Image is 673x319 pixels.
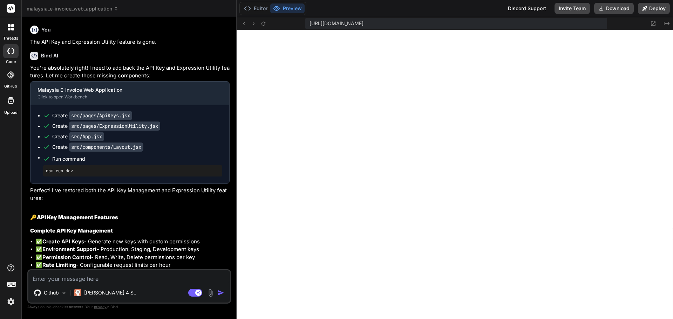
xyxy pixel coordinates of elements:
li: ✅ - Production, Staging, Development keys [36,245,230,254]
li: ✅ - Read, Write, Delete permissions per key [36,254,230,262]
img: icon [217,289,224,296]
label: threads [3,35,18,41]
h6: Bind AI [41,52,58,59]
code: src/components/Layout.jsx [69,143,143,152]
label: code [6,59,16,65]
strong: Rate Limiting [42,262,76,268]
p: You're absolutely right! I need to add back the API Key and Expression Utility features. Let me c... [30,64,230,80]
h2: 🔑 [30,214,230,222]
code: src/pages/ExpressionUtility.jsx [69,122,160,131]
span: [URL][DOMAIN_NAME] [310,20,363,27]
code: src/App.jsx [69,132,104,141]
p: Perfect! I've restored both the API Key Management and Expression Utility features: [30,187,230,202]
strong: Permission Control [42,254,91,261]
p: [PERSON_NAME] 4 S.. [84,289,136,296]
button: Editor [241,4,270,13]
code: src/pages/ApiKeys.jsx [69,111,132,120]
button: Deploy [638,3,670,14]
span: privacy [94,305,107,309]
strong: API Key Management Features [37,214,118,221]
img: Claude 4 Sonnet [74,289,81,296]
div: Create [52,144,143,151]
p: Github [44,289,59,296]
div: Create [52,123,160,130]
p: Always double-check its answers. Your in Bind [27,304,231,310]
button: Malaysia E-Invoice Web ApplicationClick to open Workbench [30,82,218,105]
div: Create [52,112,132,119]
strong: Create API Keys [42,238,84,245]
button: Download [594,3,634,14]
strong: Environment Support [42,246,97,252]
img: settings [5,296,17,308]
div: Create [52,133,104,140]
div: Malaysia E-Invoice Web Application [38,86,211,93]
label: GitHub [4,83,17,89]
button: Invite Team [555,3,590,14]
li: ✅ - Configurable request limits per hour [36,261,230,269]
img: Pick Models [61,290,67,296]
strong: Complete API Key Management [30,227,113,234]
li: ✅ - Generate new keys with custom permissions [36,238,230,246]
span: Run command [52,155,222,162]
pre: npm run dev [46,168,219,174]
h6: You [41,26,51,33]
iframe: Preview [237,30,673,319]
p: The API Key and Expression Utility feature is gone. [30,38,230,46]
div: Discord Support [504,3,550,14]
img: attachment [206,289,215,297]
button: Preview [270,4,305,13]
div: Click to open Workbench [38,94,211,100]
label: Upload [4,110,18,116]
span: malaysia_e-invoice_web_application [27,5,118,12]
